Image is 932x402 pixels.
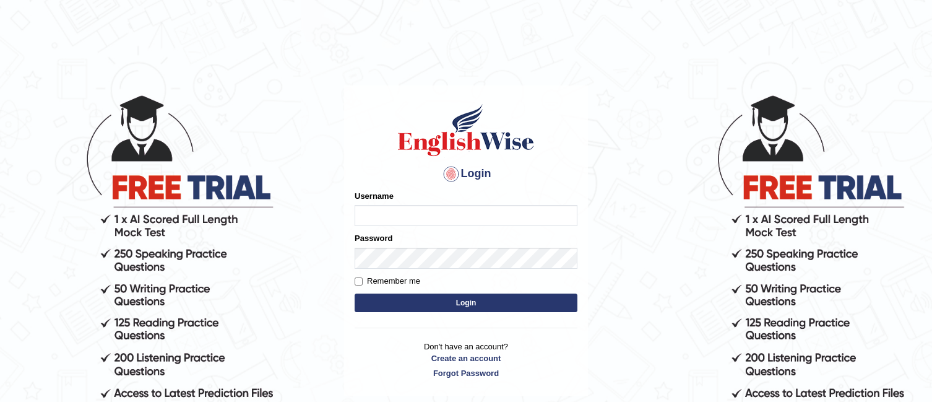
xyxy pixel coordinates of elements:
[355,277,363,286] input: Remember me
[355,164,577,184] h4: Login
[355,352,577,364] a: Create an account
[355,341,577,379] p: Don't have an account?
[395,102,537,158] img: Logo of English Wise sign in for intelligent practice with AI
[355,294,577,312] button: Login
[355,190,394,202] label: Username
[355,232,392,244] label: Password
[355,367,577,379] a: Forgot Password
[355,275,420,287] label: Remember me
